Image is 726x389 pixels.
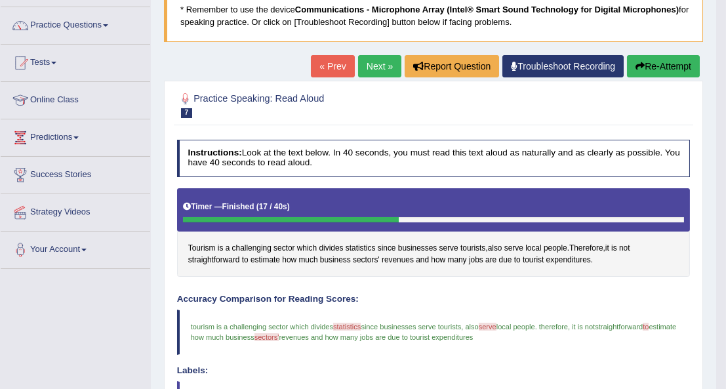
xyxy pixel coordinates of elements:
[378,243,396,255] span: Click to see word definition
[465,323,478,331] span: also
[188,255,240,266] span: Click to see word definition
[569,243,603,255] span: Click to see word definition
[504,243,523,255] span: Click to see word definition
[496,323,595,331] span: local people. therefore, it is not
[1,82,150,115] a: Online Class
[479,323,496,331] span: serve
[523,255,544,266] span: Click to see word definition
[382,255,414,266] span: Click to see word definition
[544,243,567,255] span: Click to see word definition
[251,255,280,266] span: Click to see word definition
[177,91,495,118] h2: Practice Speaking: Read Aloud
[188,148,241,157] b: Instructions:
[353,255,380,266] span: Click to see word definition
[469,255,483,266] span: Click to see word definition
[525,243,541,255] span: Click to see word definition
[222,202,254,211] b: Finished
[1,232,150,264] a: Your Account
[232,243,272,255] span: Click to see word definition
[191,323,333,331] span: tourism is a challenging sector which divides
[259,202,287,211] b: 17 / 40s
[461,323,463,331] span: ,
[226,243,230,255] span: Click to see word definition
[1,157,150,190] a: Success Stories
[1,7,150,40] a: Practice Questions
[361,323,461,331] span: since businesses serve tourists
[333,323,361,331] span: statistics
[181,108,193,118] span: 7
[273,243,294,255] span: Click to see word definition
[183,203,289,211] h5: Timer —
[595,323,643,331] span: straightforward
[416,255,429,266] span: Click to see word definition
[177,140,691,177] h4: Look at the text below. In 40 seconds, you must read this text aloud as naturally and as clearly ...
[311,55,354,77] a: « Prev
[627,55,700,77] button: Re-Attempt
[177,366,691,376] h4: Labels:
[298,255,317,266] span: Click to see word definition
[295,5,679,14] b: Communications - Microphone Array (Intel® Smart Sound Technology for Digital Microphones)
[282,255,296,266] span: Click to see word definition
[1,194,150,227] a: Strategy Videos
[287,202,290,211] b: )
[502,55,624,77] a: Troubleshoot Recording
[439,243,458,255] span: Click to see word definition
[448,255,467,266] span: Click to see word definition
[319,243,344,255] span: Click to see word definition
[499,255,512,266] span: Click to see word definition
[460,243,485,255] span: Click to see word definition
[605,243,609,255] span: Click to see word definition
[485,255,496,266] span: Click to see word definition
[177,188,691,277] div: , . , .
[188,243,216,255] span: Click to see word definition
[405,55,499,77] button: Report Question
[346,243,376,255] span: Click to see word definition
[488,243,502,255] span: Click to see word definition
[619,243,630,255] span: Click to see word definition
[256,202,259,211] b: (
[431,255,445,266] span: Click to see word definition
[242,255,249,266] span: Click to see word definition
[546,255,591,266] span: Click to see word definition
[1,45,150,77] a: Tests
[177,295,691,304] h4: Accuracy Comparison for Reading Scores:
[279,333,473,341] span: revenues and how many jobs are due to tourist expenditures
[514,255,521,266] span: Click to see word definition
[611,243,617,255] span: Click to see word definition
[643,323,649,331] span: to
[218,243,224,255] span: Click to see word definition
[358,55,401,77] a: Next »
[254,333,279,341] span: sectors'
[398,243,437,255] span: Click to see word definition
[1,119,150,152] a: Predictions
[297,243,317,255] span: Click to see word definition
[320,255,351,266] span: Click to see word definition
